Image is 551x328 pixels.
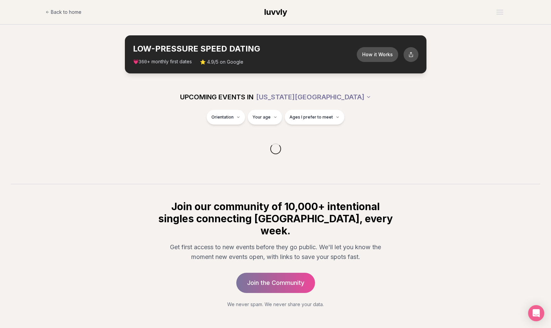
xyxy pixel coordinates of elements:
[200,59,243,65] span: ⭐ 4.9/5 on Google
[139,59,147,65] span: 360
[285,110,344,125] button: Ages I prefer to meet
[163,242,389,262] p: Get first access to new events before they go public. We'll let you know the moment new events op...
[289,114,333,120] span: Ages I prefer to meet
[256,90,371,104] button: [US_STATE][GEOGRAPHIC_DATA]
[180,92,253,102] span: UPCOMING EVENTS IN
[528,305,544,321] div: Open Intercom Messenger
[264,7,287,18] a: luvvly
[133,58,192,65] span: 💗 + monthly first dates
[357,47,398,62] button: How it Works
[494,7,506,17] button: Open menu
[133,43,357,54] h2: LOW-PRESSURE SPEED DATING
[157,301,394,308] p: We never spam. We never share your data.
[207,110,245,125] button: Orientation
[45,5,81,19] a: Back to home
[236,273,315,293] a: Join the Community
[51,9,81,15] span: Back to home
[252,114,271,120] span: Your age
[157,200,394,237] h2: Join our community of 10,000+ intentional singles connecting [GEOGRAPHIC_DATA], every week.
[211,114,234,120] span: Orientation
[248,110,282,125] button: Your age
